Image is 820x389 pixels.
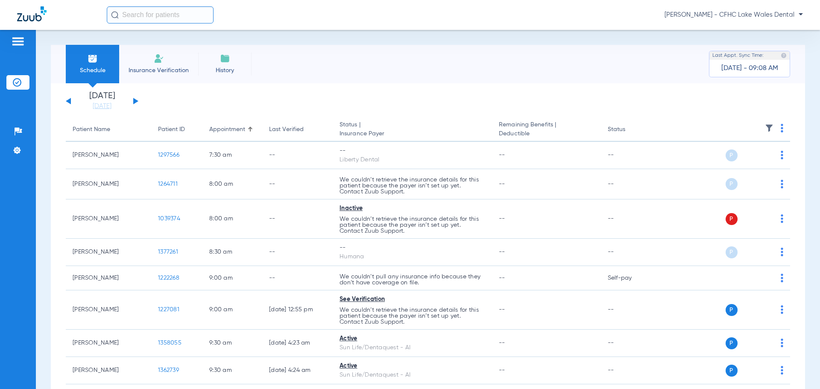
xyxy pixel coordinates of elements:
div: Sun Life/Dentaquest - AI [340,371,485,380]
td: [PERSON_NAME] [66,142,151,169]
td: 9:00 AM [202,290,262,330]
td: [DATE] 4:23 AM [262,330,333,357]
span: 1227081 [158,307,179,313]
td: 8:00 AM [202,169,262,199]
div: Humana [340,252,485,261]
div: Appointment [209,125,255,134]
td: [DATE] 12:55 PM [262,290,333,330]
p: We couldn’t retrieve the insurance details for this patient because the payer isn’t set up yet. C... [340,177,485,195]
span: -- [499,181,505,187]
span: -- [499,275,505,281]
div: -- [340,146,485,155]
div: -- [340,243,485,252]
td: [PERSON_NAME] [66,357,151,384]
span: 1264711 [158,181,178,187]
td: -- [601,199,659,239]
img: filter.svg [765,124,773,132]
img: Zuub Logo [17,6,47,21]
td: -- [601,169,659,199]
span: -- [499,249,505,255]
div: Liberty Dental [340,155,485,164]
span: P [726,365,738,377]
div: Patient ID [158,125,185,134]
p: We couldn’t retrieve the insurance details for this patient because the payer isn’t set up yet. C... [340,307,485,325]
td: [DATE] 4:24 AM [262,357,333,384]
span: Deductible [499,129,594,138]
span: 1039374 [158,216,180,222]
span: 1297566 [158,152,179,158]
td: -- [601,290,659,330]
td: Self-pay [601,266,659,290]
img: group-dot-blue.svg [781,180,783,188]
img: Schedule [88,53,98,64]
span: [PERSON_NAME] - CFHC Lake Wales Dental [665,11,803,19]
div: Last Verified [269,125,304,134]
img: group-dot-blue.svg [781,248,783,256]
td: [PERSON_NAME] [66,239,151,266]
img: Search Icon [111,11,119,19]
div: Last Verified [269,125,326,134]
div: Appointment [209,125,245,134]
p: We couldn’t retrieve the insurance details for this patient because the payer isn’t set up yet. C... [340,216,485,234]
img: group-dot-blue.svg [781,151,783,159]
span: 1377261 [158,249,178,255]
td: -- [601,239,659,266]
td: [PERSON_NAME] [66,199,151,239]
td: [PERSON_NAME] [66,169,151,199]
span: Insurance Verification [126,66,192,75]
div: Patient ID [158,125,196,134]
img: group-dot-blue.svg [781,124,783,132]
span: P [726,337,738,349]
img: last sync help info [781,53,787,58]
td: -- [262,142,333,169]
td: 9:30 AM [202,357,262,384]
span: Last Appt. Sync Time: [712,51,764,60]
p: We couldn’t pull any insurance info because they don’t have coverage on file. [340,274,485,286]
span: -- [499,340,505,346]
td: 9:30 AM [202,330,262,357]
span: -- [499,216,505,222]
li: [DATE] [76,92,128,111]
td: 8:30 AM [202,239,262,266]
span: [DATE] - 09:08 AM [721,64,778,73]
th: Status [601,118,659,142]
th: Status | [333,118,492,142]
div: See Verification [340,295,485,304]
td: -- [601,330,659,357]
iframe: Chat Widget [777,348,820,389]
td: -- [262,266,333,290]
span: -- [499,307,505,313]
span: Insurance Payer [340,129,485,138]
td: [PERSON_NAME] [66,290,151,330]
td: 9:00 AM [202,266,262,290]
div: Active [340,362,485,371]
td: [PERSON_NAME] [66,330,151,357]
span: -- [499,367,505,373]
img: History [220,53,230,64]
span: P [726,178,738,190]
td: -- [262,239,333,266]
img: hamburger-icon [11,36,25,47]
div: Patient Name [73,125,110,134]
span: P [726,304,738,316]
td: -- [601,357,659,384]
span: P [726,246,738,258]
td: [PERSON_NAME] [66,266,151,290]
td: 8:00 AM [202,199,262,239]
td: 7:30 AM [202,142,262,169]
td: -- [262,199,333,239]
span: 1358055 [158,340,182,346]
img: group-dot-blue.svg [781,305,783,314]
input: Search for patients [107,6,214,23]
div: Patient Name [73,125,144,134]
td: -- [601,142,659,169]
span: -- [499,152,505,158]
span: P [726,213,738,225]
div: Sun Life/Dentaquest - AI [340,343,485,352]
span: 1362739 [158,367,179,373]
td: -- [262,169,333,199]
img: group-dot-blue.svg [781,274,783,282]
span: Schedule [72,66,113,75]
th: Remaining Benefits | [492,118,600,142]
